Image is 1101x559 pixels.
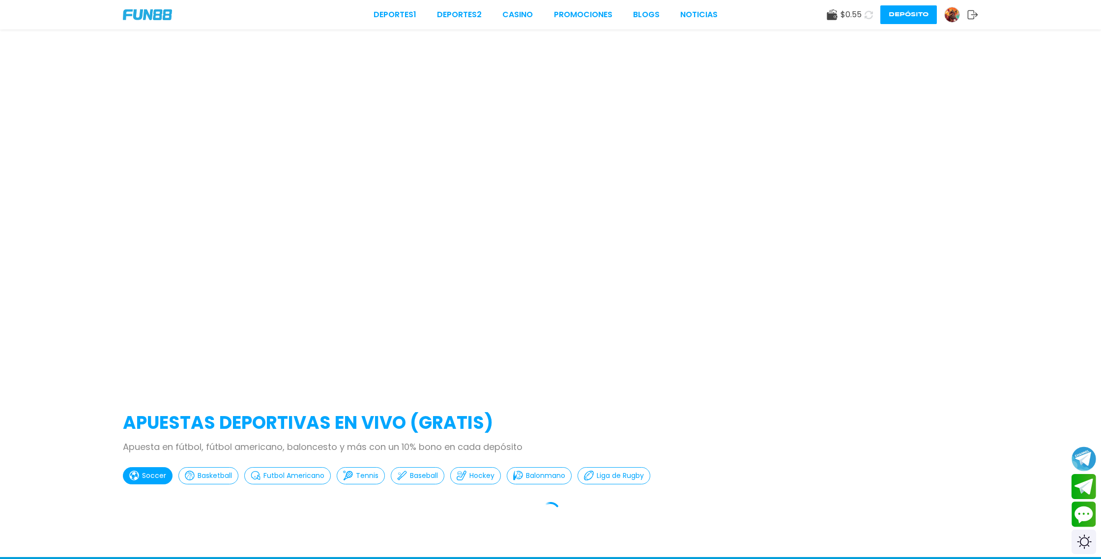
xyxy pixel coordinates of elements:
[1072,474,1096,500] button: Join telegram
[633,9,660,21] a: BLOGS
[410,471,438,481] p: Baseball
[1072,530,1096,554] div: Switch theme
[1072,502,1096,527] button: Contact customer service
[840,9,862,21] span: $ 0.55
[244,467,331,484] button: Futbol Americano
[597,471,644,481] p: Liga de Rugby
[391,467,444,484] button: Baseball
[526,471,565,481] p: Balonmano
[450,467,501,484] button: Hockey
[554,9,612,21] a: Promociones
[337,467,385,484] button: Tennis
[578,467,650,484] button: Liga de Rugby
[142,471,166,481] p: Soccer
[123,410,978,436] h2: APUESTAS DEPORTIVAS EN VIVO (gratis)
[374,9,416,21] a: Deportes1
[944,7,967,23] a: Avatar
[123,440,978,453] p: Apuesta en fútbol, fútbol americano, baloncesto y más con un 10% bono en cada depósito
[507,467,572,484] button: Balonmano
[437,9,482,21] a: Deportes2
[123,9,172,20] img: Company Logo
[880,5,937,24] button: Depósito
[198,471,232,481] p: Basketball
[469,471,494,481] p: Hockey
[945,7,959,22] img: Avatar
[680,9,718,21] a: NOTICIAS
[356,471,378,481] p: Tennis
[502,9,533,21] a: CASINO
[178,467,238,484] button: Basketball
[263,471,324,481] p: Futbol Americano
[1072,446,1096,472] button: Join telegram channel
[123,467,173,484] button: Soccer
